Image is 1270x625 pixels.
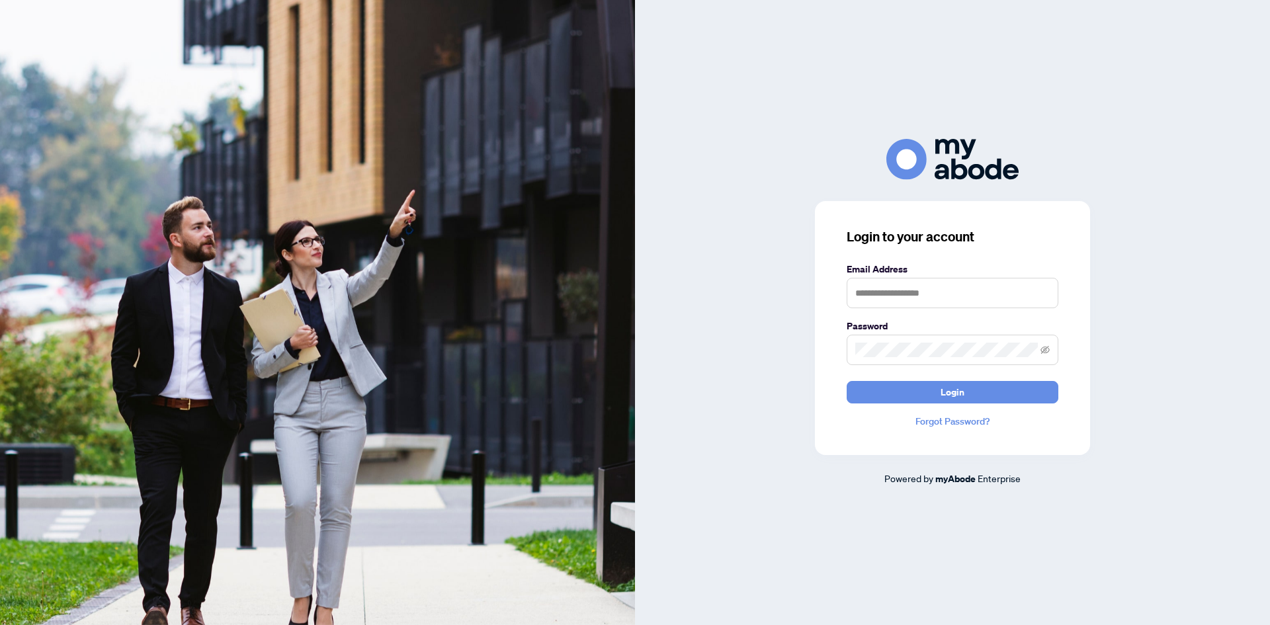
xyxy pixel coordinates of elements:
label: Password [847,319,1058,333]
img: ma-logo [886,139,1019,179]
label: Email Address [847,262,1058,276]
h3: Login to your account [847,228,1058,246]
button: Login [847,381,1058,403]
span: Enterprise [978,472,1021,484]
a: myAbode [935,472,976,486]
span: Powered by [884,472,933,484]
a: Forgot Password? [847,414,1058,429]
span: eye-invisible [1040,345,1050,354]
span: Login [941,382,964,403]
